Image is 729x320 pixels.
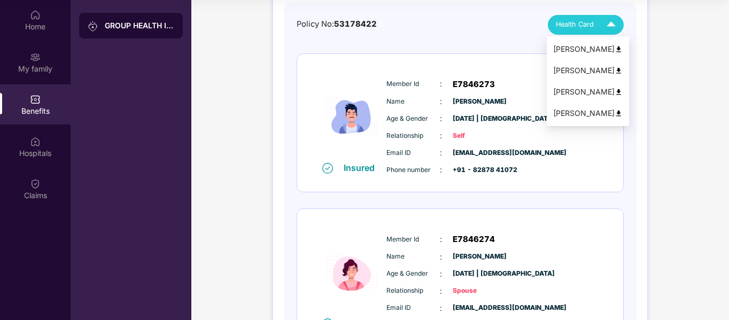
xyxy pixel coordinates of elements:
[30,178,41,189] img: svg+xml;base64,PHN2ZyBpZD0iQ2xhaW0iIHhtbG5zPSJodHRwOi8vd3d3LnczLm9yZy8yMDAwL3N2ZyIgd2lkdGg9IjIwIi...
[30,94,41,105] img: svg+xml;base64,PHN2ZyBpZD0iQmVuZWZpdHMiIHhtbG5zPSJodHRwOi8vd3d3LnczLm9yZy8yMDAwL3N2ZyIgd2lkdGg9Ij...
[548,15,624,35] button: Health Card
[386,97,440,107] span: Name
[615,110,623,118] img: svg+xml;base64,PHN2ZyB4bWxucz0iaHR0cDovL3d3dy53My5vcmcvMjAwMC9zdmciIHdpZHRoPSI0OCIgaGVpZ2h0PSI0OC...
[30,136,41,147] img: svg+xml;base64,PHN2ZyBpZD0iSG9zcGl0YWxzIiB4bWxucz0iaHR0cDovL3d3dy53My5vcmcvMjAwMC9zdmciIHdpZHRoPS...
[553,86,623,98] div: [PERSON_NAME]
[453,233,495,246] span: E7846274
[440,78,442,90] span: :
[297,18,377,30] div: Policy No:
[553,107,623,119] div: [PERSON_NAME]
[453,114,506,124] span: [DATE] | [DEMOGRAPHIC_DATA]
[386,235,440,245] span: Member Id
[386,303,440,313] span: Email ID
[453,131,506,141] span: Self
[105,20,174,31] div: GROUP HEALTH INSURANCE
[440,147,442,159] span: :
[386,252,440,262] span: Name
[386,286,440,296] span: Relationship
[615,67,623,75] img: svg+xml;base64,PHN2ZyB4bWxucz0iaHR0cDovL3d3dy53My5vcmcvMjAwMC9zdmciIHdpZHRoPSI0OCIgaGVpZ2h0PSI0OC...
[322,163,333,174] img: svg+xml;base64,PHN2ZyB4bWxucz0iaHR0cDovL3d3dy53My5vcmcvMjAwMC9zdmciIHdpZHRoPSIxNiIgaGVpZ2h0PSIxNi...
[453,269,506,279] span: [DATE] | [DEMOGRAPHIC_DATA]
[320,72,384,162] img: icon
[602,15,621,34] img: Icuh8uwCUCF+XjCZyLQsAKiDCM9HiE6CMYmKQaPGkZKaA32CAAACiQcFBJY0IsAAAAASUVORK5CYII=
[553,43,623,55] div: [PERSON_NAME]
[386,269,440,279] span: Age & Gender
[440,164,442,176] span: :
[440,285,442,297] span: :
[440,113,442,124] span: :
[453,303,506,313] span: [EMAIL_ADDRESS][DOMAIN_NAME]
[615,45,623,53] img: svg+xml;base64,PHN2ZyB4bWxucz0iaHR0cDovL3d3dy53My5vcmcvMjAwMC9zdmciIHdpZHRoPSI0OCIgaGVpZ2h0PSI0OC...
[453,286,506,296] span: Spouse
[30,10,41,20] img: svg+xml;base64,PHN2ZyBpZD0iSG9tZSIgeG1sbnM9Imh0dHA6Ly93d3cudzMub3JnLzIwMDAvc3ZnIiB3aWR0aD0iMjAiIG...
[386,131,440,141] span: Relationship
[386,114,440,124] span: Age & Gender
[440,96,442,107] span: :
[386,148,440,158] span: Email ID
[453,97,506,107] span: [PERSON_NAME]
[344,162,381,173] div: Insured
[386,79,440,89] span: Member Id
[556,19,594,30] span: Health Card
[453,148,506,158] span: [EMAIL_ADDRESS][DOMAIN_NAME]
[440,130,442,142] span: :
[334,19,377,29] span: 53178422
[440,268,442,280] span: :
[453,252,506,262] span: [PERSON_NAME]
[320,227,384,317] img: icon
[453,165,506,175] span: +91 - 82878 41072
[30,52,41,63] img: svg+xml;base64,PHN2ZyB3aWR0aD0iMjAiIGhlaWdodD0iMjAiIHZpZXdCb3g9IjAgMCAyMCAyMCIgZmlsbD0ibm9uZSIgeG...
[88,21,98,32] img: svg+xml;base64,PHN2ZyB3aWR0aD0iMjAiIGhlaWdodD0iMjAiIHZpZXdCb3g9IjAgMCAyMCAyMCIgZmlsbD0ibm9uZSIgeG...
[440,233,442,245] span: :
[553,65,623,76] div: [PERSON_NAME]
[440,302,442,314] span: :
[440,251,442,263] span: :
[615,88,623,96] img: svg+xml;base64,PHN2ZyB4bWxucz0iaHR0cDovL3d3dy53My5vcmcvMjAwMC9zdmciIHdpZHRoPSI0OCIgaGVpZ2h0PSI0OC...
[453,78,495,91] span: E7846273
[386,165,440,175] span: Phone number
